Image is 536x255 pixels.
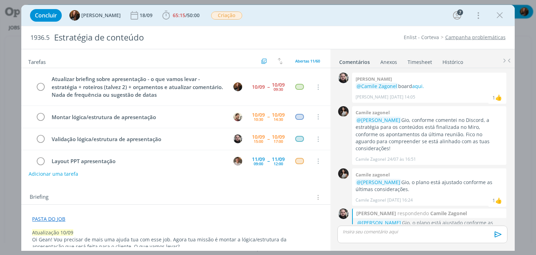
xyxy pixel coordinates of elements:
p: board [356,83,503,90]
span: Atualização 10/09 [32,229,73,236]
b: [PERSON_NAME] [356,76,392,82]
div: 18/09 [140,13,154,18]
div: 09:30 [274,87,283,91]
img: arrow-down-up.svg [278,58,283,64]
div: 09:00 [254,162,263,166]
div: 1 [492,94,495,101]
button: Concluir [30,9,62,22]
span: Tarefas [28,57,46,65]
a: Histórico [442,56,463,66]
button: Criação [211,11,243,20]
div: 15:00 [254,139,263,143]
img: T [69,10,80,21]
span: -- [267,85,269,89]
a: aqui. [412,83,424,89]
p: [PERSON_NAME] [356,94,388,100]
p: Oi Gean! Vou precisar de mais uma ajuda tua com esse job. Agora tua missão é montar a lógica/estr... [32,236,319,250]
div: 7 [457,9,463,15]
div: 17:00 [274,139,283,143]
span: -- [267,137,269,141]
div: 10/09 [252,134,265,139]
b: Camile zagonel [356,109,390,116]
img: C [338,168,349,179]
div: Layout PPT apresentação [49,157,227,166]
span: -- [267,159,269,163]
div: Camile Zagonel [495,93,502,102]
div: 10/09 [272,112,285,117]
a: PASTA DO JOB [32,216,65,222]
div: Montar lógica/estrutura de apresentação [49,113,227,122]
span: @[PERSON_NAME] [357,219,401,226]
span: [PERSON_NAME] [81,13,121,18]
span: -- [267,114,269,119]
button: G [233,134,243,144]
div: 10/09 [252,112,265,117]
span: 50:00 [187,12,200,19]
span: 24/07 às 16:51 [387,156,416,162]
span: Briefing [30,193,49,202]
span: / [185,12,187,19]
span: 65:15 [173,12,185,19]
p: Camile Zagonel [356,197,386,203]
span: [DATE] 14:05 [390,94,415,100]
div: 12:00 [274,162,283,166]
button: 65:15/50:00 [161,10,201,21]
a: Comentários [339,56,370,66]
div: Giovani Souza [495,196,502,205]
div: 11/09 [252,157,265,162]
div: 10/09 [252,85,265,89]
img: G [233,112,242,121]
span: Abertas 11/60 [295,58,320,64]
img: G [338,73,349,83]
span: Criação [211,12,242,20]
button: T [233,82,243,92]
div: 10/09 [272,134,285,139]
button: G [233,111,243,122]
div: 1 [492,197,495,204]
strong: [PERSON_NAME] [356,210,396,217]
p: Gio, o plano está ajustado conforme as últimas considerações. [356,179,503,193]
span: @[PERSON_NAME] [357,179,400,185]
div: Atualizar briefing sobre apresentação - o que vamos levar - estratégia + roteiros (talvez 2) + or... [49,75,227,99]
button: 7 [452,10,463,21]
p: Gio, o plano está ajustado conforme as últimas considerações. [356,219,503,234]
span: respondendo [396,210,430,217]
span: [DATE] 16:24 [387,197,413,203]
strong: Camile Zagonel [430,210,467,217]
a: Campanha problemáticas [445,34,506,41]
b: Camile zagonel [356,172,390,178]
img: T [233,157,242,166]
p: Camile Zagonel [356,156,386,162]
div: dialog [21,5,514,251]
div: 10:30 [254,117,263,121]
img: T [233,82,242,91]
div: @@1047192@@ Gio, o plano está ajustado conforme as últimas considerações. [356,219,503,234]
span: Concluir [35,13,57,18]
div: 11/09 [272,157,285,162]
a: Enlist - Corteva [404,34,439,41]
span: 1936.5 [30,34,50,42]
span: @[PERSON_NAME] [357,117,400,123]
img: G [233,134,242,143]
button: Adicionar uma tarefa [28,168,79,180]
button: T [233,156,243,166]
div: 10/09 [272,82,285,87]
img: C [338,106,349,117]
a: Timesheet [407,56,432,66]
p: Gio, conforme comentei no Discord, a estratégia para os conteúdos está finalizada no Miro, confor... [356,117,503,152]
div: Validação lógica/estrutura de apresentação [49,135,227,144]
button: T[PERSON_NAME] [69,10,121,21]
img: G [338,209,349,219]
div: Anexos [380,59,397,66]
div: 14:30 [274,117,283,121]
span: @Camile Zagonel [357,83,397,89]
div: Estratégia de conteúdo [51,29,305,46]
